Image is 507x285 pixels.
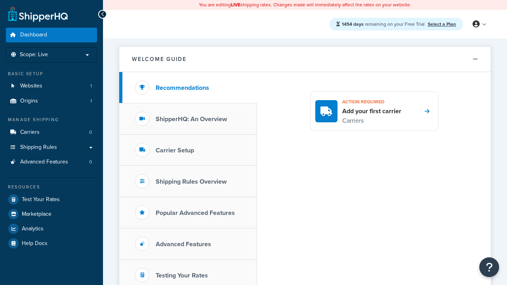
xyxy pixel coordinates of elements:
[22,226,44,232] span: Analytics
[6,155,97,169] a: Advanced Features0
[231,1,240,8] b: LIVE
[342,97,401,107] h3: Action required
[20,98,38,104] span: Origins
[156,272,208,279] h3: Testing Your Rates
[90,98,92,104] span: 1
[342,107,401,116] h4: Add your first carrier
[6,70,97,77] div: Basic Setup
[22,240,48,247] span: Help Docs
[6,192,97,207] a: Test Your Rates
[90,83,92,89] span: 1
[20,129,40,136] span: Carriers
[6,184,97,190] div: Resources
[20,144,57,151] span: Shipping Rules
[6,28,97,42] a: Dashboard
[6,125,97,140] a: Carriers0
[22,211,51,218] span: Marketplace
[156,241,211,248] h3: Advanced Features
[156,84,209,91] h3: Recommendations
[6,79,97,93] a: Websites1
[156,178,227,185] h3: Shipping Rules Overview
[342,21,426,28] span: remaining on your Free Trial
[6,94,97,108] li: Origins
[119,47,491,72] button: Welcome Guide
[6,94,97,108] a: Origins1
[20,159,68,165] span: Advanced Features
[6,236,97,251] a: Help Docs
[20,51,48,58] span: Scope: Live
[6,79,97,93] li: Websites
[89,129,92,136] span: 0
[20,83,42,89] span: Websites
[156,209,235,217] h3: Popular Advanced Features
[6,207,97,221] a: Marketplace
[479,257,499,277] button: Open Resource Center
[22,196,60,203] span: Test Your Rates
[6,222,97,236] a: Analytics
[428,21,456,28] a: Select a Plan
[156,116,227,123] h3: ShipperHQ: An Overview
[6,155,97,169] li: Advanced Features
[89,159,92,165] span: 0
[342,116,401,126] p: Carriers
[20,32,47,38] span: Dashboard
[156,147,194,154] h3: Carrier Setup
[6,125,97,140] li: Carriers
[342,21,364,28] strong: 1454 days
[132,56,187,62] h2: Welcome Guide
[6,140,97,155] a: Shipping Rules
[6,116,97,123] div: Manage Shipping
